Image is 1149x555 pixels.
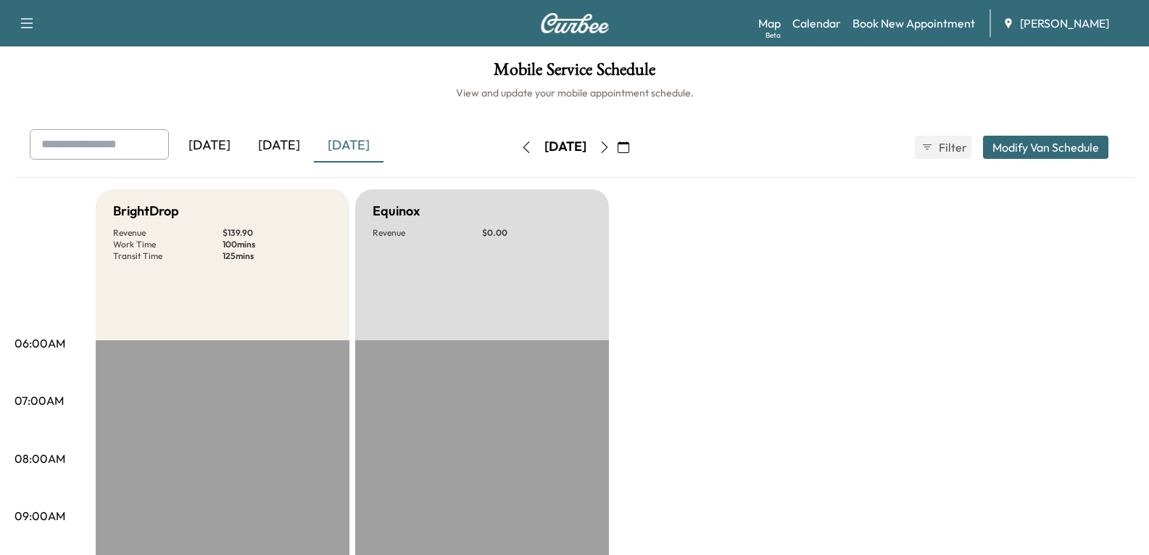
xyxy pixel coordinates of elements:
p: 07:00AM [14,392,64,409]
p: 06:00AM [14,334,65,352]
a: Calendar [792,15,841,32]
a: MapBeta [758,15,781,32]
p: 100 mins [223,239,332,250]
a: Book New Appointment [853,15,975,32]
span: Filter [939,139,965,156]
h5: BrightDrop [113,201,179,221]
p: $ 139.90 [223,227,332,239]
p: $ 0.00 [482,227,592,239]
h5: Equinox [373,201,420,221]
p: Transit Time [113,250,223,262]
div: [DATE] [314,129,383,163]
p: Revenue [373,227,482,239]
p: 125 mins [223,250,332,262]
h1: Mobile Service Schedule [14,61,1135,86]
div: [DATE] [244,129,314,163]
div: [DATE] [175,129,244,163]
div: Beta [766,30,781,41]
p: Work Time [113,239,223,250]
h6: View and update your mobile appointment schedule. [14,86,1135,100]
p: Revenue [113,227,223,239]
button: Filter [915,136,971,159]
span: [PERSON_NAME] [1020,15,1109,32]
p: 08:00AM [14,450,65,467]
button: Modify Van Schedule [983,136,1108,159]
img: Curbee Logo [540,13,610,33]
div: [DATE] [544,138,586,156]
p: 09:00AM [14,507,65,525]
